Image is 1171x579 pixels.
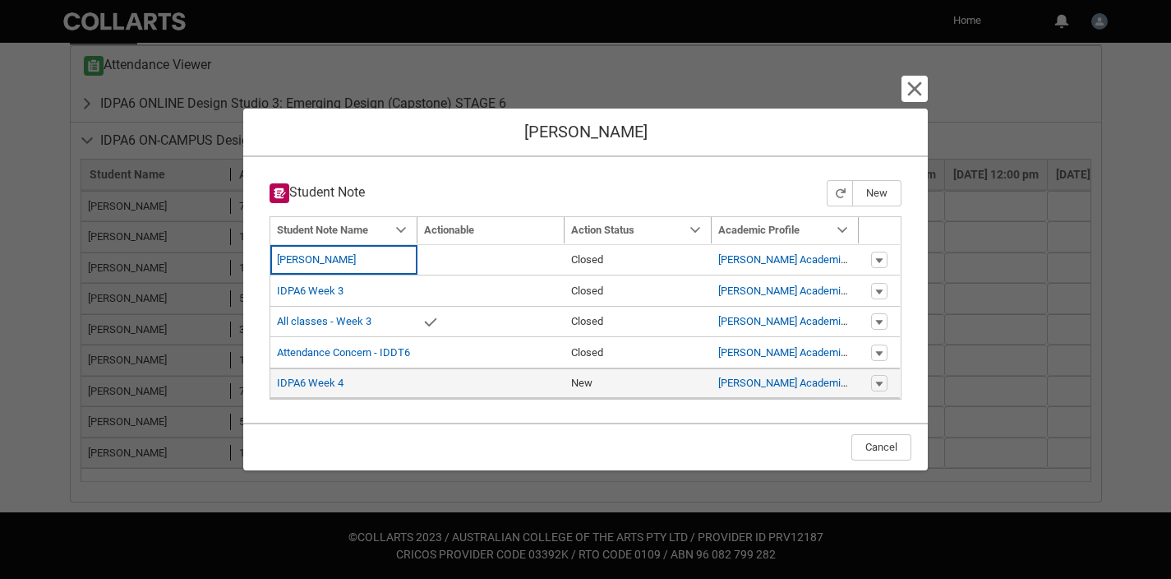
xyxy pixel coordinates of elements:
a: [PERSON_NAME] [277,253,356,266]
button: New [852,180,901,206]
a: [PERSON_NAME] Academic Profile [718,253,878,266]
a: [PERSON_NAME] Academic Profile [718,285,878,297]
button: Cancel and close [904,78,925,100]
a: [PERSON_NAME] Academic Profile [718,377,878,389]
lightning-base-formatted-text: Closed [571,285,603,297]
lightning-base-formatted-text: Closed [571,346,603,359]
a: Attendance Concern - IDDT6 [277,346,410,359]
lightning-base-formatted-text: Closed [571,253,603,266]
lightning-base-formatted-text: New [571,377,592,389]
a: IDPA6 Week 3 [277,285,343,297]
button: Cancel [851,434,911,461]
button: Refresh [827,180,853,206]
h1: [PERSON_NAME] [256,122,915,142]
a: [PERSON_NAME] Academic Profile [718,346,878,359]
lightning-base-formatted-text: Closed [571,315,603,327]
a: IDPA6 Week 4 [277,377,343,389]
h3: Student Note [270,183,365,203]
a: All classes - Week 3 [277,315,371,327]
a: [PERSON_NAME] Academic Profile [718,315,878,327]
